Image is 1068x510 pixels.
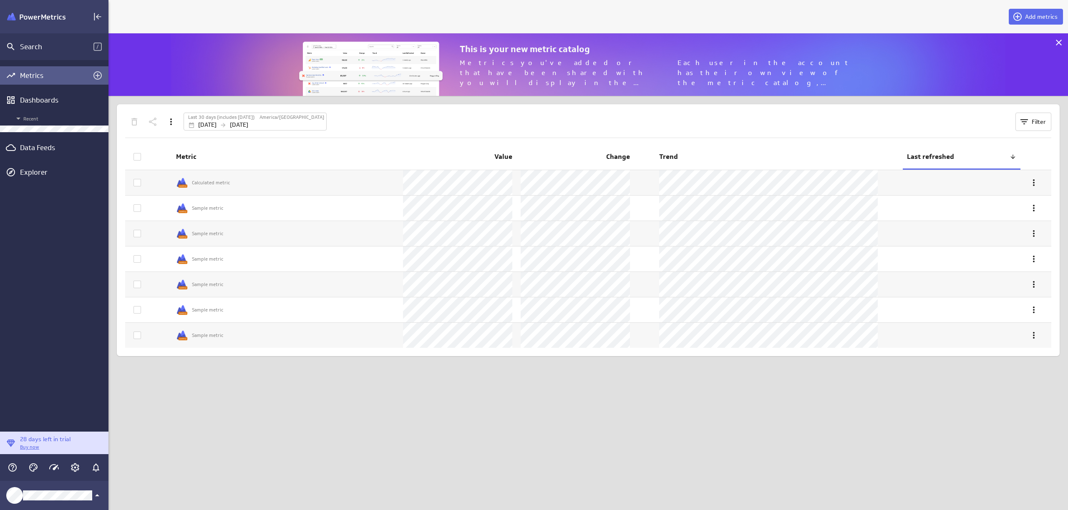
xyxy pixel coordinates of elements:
[1027,226,1041,241] div: More actions
[460,44,860,55] p: This is your new metric catalog
[20,143,88,152] div: Data Feeds
[176,253,188,265] img: Klipfolio_Sample.png
[70,462,80,472] svg: Account and settings
[49,462,59,472] svg: Usage
[176,279,188,290] img: Klipfolio_Sample.png
[176,202,188,214] div: Sample metrics
[176,329,188,341] div: Sample metrics
[192,256,223,263] p: Sample metric
[176,228,188,239] div: Sample metrics
[176,304,188,316] img: Klipfolio_Sample.png
[127,115,141,129] div: Delete
[1032,118,1046,126] span: Filter
[1015,113,1051,131] button: Filter
[176,228,188,239] img: Klipfolio_Sample.png
[298,42,444,106] img: metric-library-banner.png
[20,42,93,51] div: Search
[1025,13,1058,20] span: Add metrics
[176,202,188,214] img: Klipfolio_Sample.png
[606,152,630,161] span: Change
[20,444,71,451] p: Buy now
[176,329,188,341] img: Klipfolio_Sample.png
[230,121,248,129] p: [DATE]
[164,115,178,129] div: More actions
[184,113,327,131] div: Last 30 days (includes [DATE])America/[GEOGRAPHIC_DATA][DATE][DATE]
[192,332,223,339] p: Sample metric
[1009,9,1063,25] button: Add metrics
[176,253,188,265] div: Sample metrics
[7,13,65,21] img: Klipfolio PowerMetrics Banner
[192,281,223,288] p: Sample metric
[192,230,223,237] p: Sample metric
[20,71,88,80] div: Metrics
[1027,328,1041,342] div: More actions
[1027,201,1041,215] div: More actions
[176,279,188,290] div: Sample metrics
[176,177,188,188] div: Sample metrics
[1027,303,1041,317] div: More actions
[20,95,88,105] div: Dashboards
[192,307,223,314] p: Sample metric
[91,10,105,24] div: Collapse
[192,179,230,186] p: Calculated metric
[176,304,188,316] div: Sample metrics
[460,58,664,88] p: Metrics you've added or that have been shared with you will display in the catalog. If you just c...
[259,114,324,121] label: America/[GEOGRAPHIC_DATA]
[176,177,188,188] img: Klipfolio_Sample.png
[494,152,512,161] span: Value
[146,115,160,129] div: Share
[1027,277,1041,291] div: More actions
[93,43,102,51] span: /
[13,113,104,123] span: Recent
[20,168,106,177] div: Explorer
[20,435,71,444] p: 28 days left in trial
[5,460,20,475] div: Help & PowerMetrics Assistant
[28,462,38,472] svg: Themes
[68,460,82,475] div: Account and settings
[89,460,103,475] div: Notifications
[188,114,254,121] label: Last 30 days (includes today)
[907,152,1010,161] span: Last refreshed
[659,152,678,161] span: Trend
[26,460,40,475] div: Themes
[176,152,395,161] span: Metric
[184,113,327,131] div: Sep 03 2025 to Oct 02 2025 America/Toronto (GMT-4:00)
[1027,176,1041,190] div: More actions
[1027,252,1041,266] div: More actions
[192,205,223,212] p: Sample metric
[1010,153,1016,160] div: Reverse sort direction
[91,68,105,83] div: Add metrics
[198,121,217,129] p: [DATE]
[678,58,860,88] p: Each user in the account has their own view of the metric catalog, which may include metrics they...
